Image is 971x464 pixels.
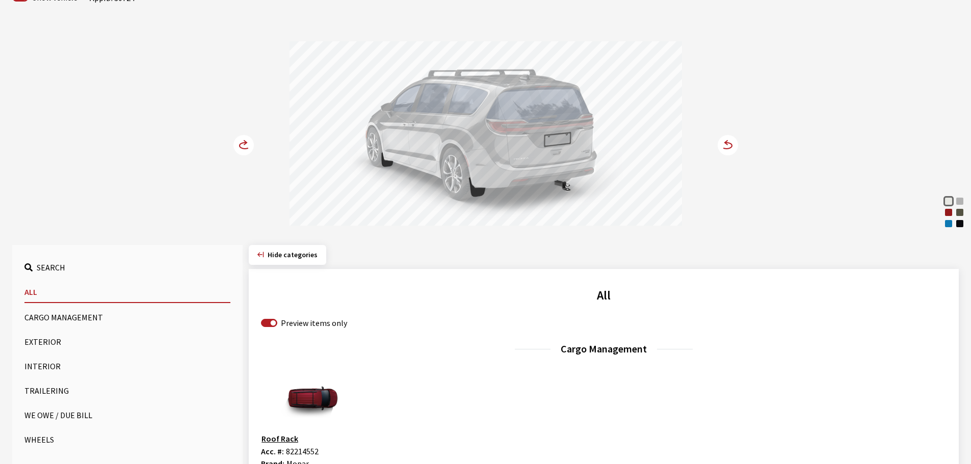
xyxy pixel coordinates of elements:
div: Silver Mist [955,196,965,206]
div: Red Hot Pearl [943,207,954,217]
span: Search [37,262,65,272]
button: Trailering [24,380,230,401]
button: Interior [24,356,230,376]
label: Acc. #: [261,445,284,457]
button: Roof Rack [261,432,299,445]
h3: Cargo Management [261,341,947,357]
img: Image for Roof Rack [261,373,365,424]
button: Wheels [24,429,230,450]
label: Preview items only [281,317,347,329]
button: All [24,282,230,303]
button: We Owe / Due Bill [24,405,230,425]
h2: All [261,286,947,305]
button: Hide categories [249,245,326,265]
div: Diamond Black Crystal [955,219,965,229]
button: Cargo Management [24,307,230,327]
button: Exterior [24,332,230,352]
div: Bright White [943,196,954,206]
div: Hydro Blue Pearl Coat [943,219,954,229]
div: Olive Green [955,207,965,217]
span: 82214552 [286,446,319,456]
span: Click to hide category section. [268,250,318,259]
